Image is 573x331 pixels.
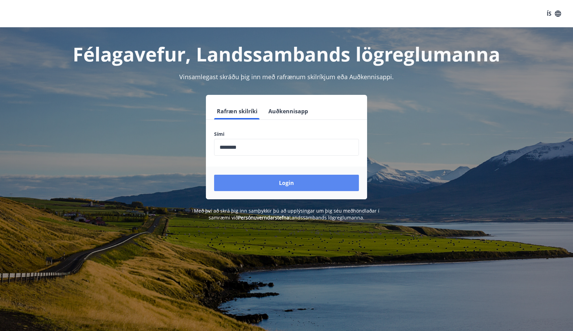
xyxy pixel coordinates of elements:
button: ÍS [543,8,565,20]
label: Sími [214,131,359,138]
button: Rafræn skilríki [214,103,260,119]
h1: Félagavefur, Landssambands lögreglumanna [49,41,524,67]
button: Login [214,175,359,191]
button: Auðkennisapp [266,103,311,119]
span: Vinsamlegast skráðu þig inn með rafrænum skilríkjum eða Auðkennisappi. [179,73,394,81]
span: Með því að skrá þig inn samþykkir þú að upplýsingar um þig séu meðhöndlaðar í samræmi við Landssa... [194,207,379,221]
a: Persónuverndarstefna [238,214,289,221]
